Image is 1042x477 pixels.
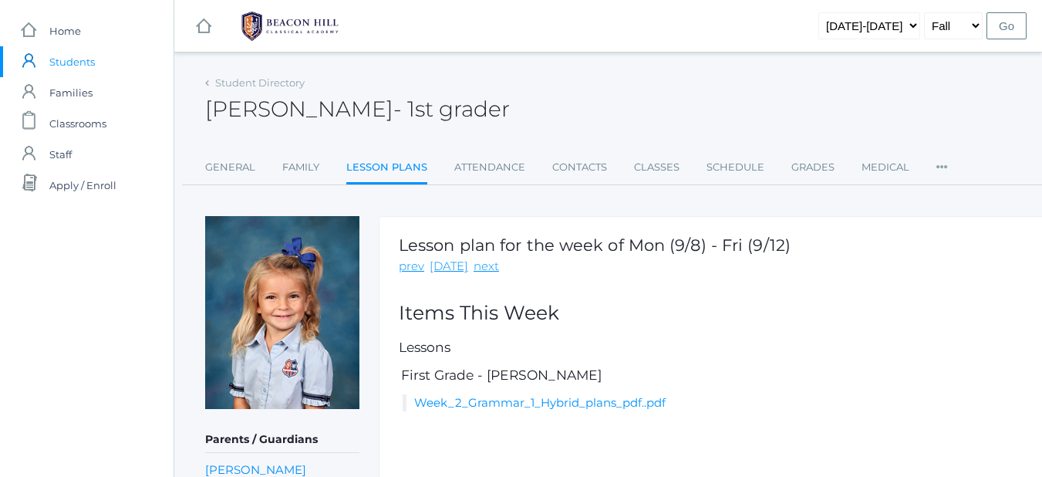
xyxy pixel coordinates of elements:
span: Home [49,15,81,46]
a: Attendance [454,152,525,183]
a: Classes [634,152,679,183]
input: Go [986,12,1027,39]
h1: Lesson plan for the week of Mon (9/8) - Fri (9/12) [399,236,791,254]
a: Family [282,152,319,183]
span: Apply / Enroll [49,170,116,201]
a: Grades [791,152,835,183]
span: Classrooms [49,108,106,139]
a: Student Directory [215,76,305,89]
span: Families [49,77,93,108]
a: Contacts [552,152,607,183]
a: Week_2_Grammar_1_Hybrid_plans_pdf..pdf [414,395,666,410]
span: Students [49,46,95,77]
a: Lesson Plans [346,152,427,185]
img: Shiloh Laubacher [205,216,359,409]
a: Medical [862,152,909,183]
a: [DATE] [430,258,468,276]
a: prev [399,258,424,276]
img: BHCALogos-05-308ed15e86a5a0abce9b8dd61676a3503ac9727e845dece92d48e8588c001991.png [232,7,348,46]
h2: [PERSON_NAME] [205,97,510,121]
span: Staff [49,139,72,170]
h5: Parents / Guardians [205,427,359,453]
a: next [474,258,499,276]
a: General [205,152,255,183]
span: - 1st grader [393,96,510,122]
a: Schedule [706,152,764,183]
